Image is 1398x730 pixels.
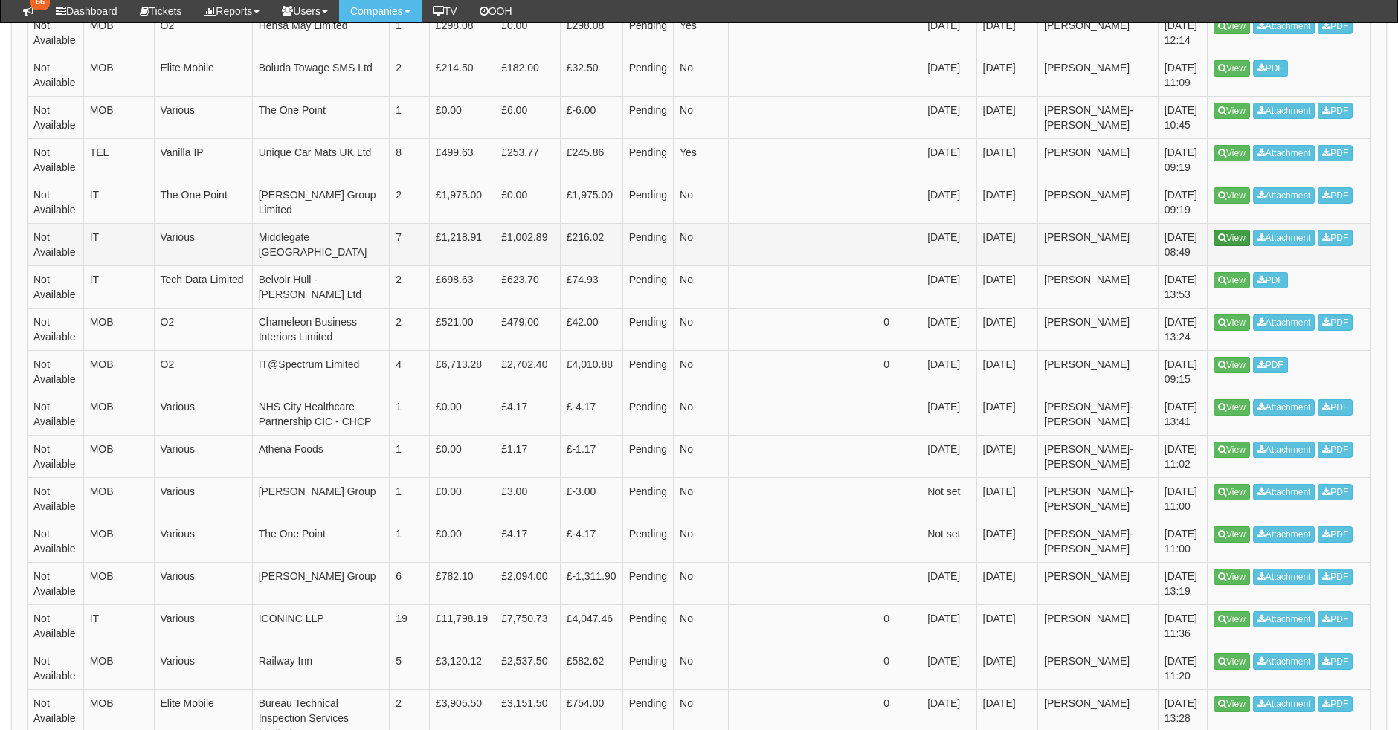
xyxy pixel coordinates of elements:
[622,97,673,139] td: Pending
[28,139,84,181] td: Not Available
[390,266,430,309] td: 2
[154,647,252,690] td: Various
[976,520,1038,563] td: [DATE]
[976,393,1038,436] td: [DATE]
[495,54,561,97] td: £182.00
[1214,103,1250,119] a: View
[1253,484,1315,500] a: Attachment
[154,181,252,224] td: The One Point
[390,12,430,54] td: 1
[252,393,390,436] td: NHS City Healthcare Partnership CIC - CHCP
[83,478,154,520] td: MOB
[921,647,976,690] td: [DATE]
[83,393,154,436] td: MOB
[154,54,252,97] td: Elite Mobile
[495,478,561,520] td: £3.00
[1038,436,1159,478] td: [PERSON_NAME]-[PERSON_NAME]
[1214,314,1250,331] a: View
[1253,399,1315,416] a: Attachment
[154,224,252,266] td: Various
[1318,611,1353,627] a: PDF
[83,605,154,647] td: IT
[1038,224,1159,266] td: [PERSON_NAME]
[1318,399,1353,416] a: PDF
[1253,611,1315,627] a: Attachment
[28,520,84,563] td: Not Available
[495,139,561,181] td: £253.77
[1038,478,1159,520] td: [PERSON_NAME]-[PERSON_NAME]
[622,181,673,224] td: Pending
[28,224,84,266] td: Not Available
[28,563,84,605] td: Not Available
[429,520,495,563] td: £0.00
[390,54,430,97] td: 2
[1214,442,1250,458] a: View
[1318,442,1353,458] a: PDF
[1158,54,1207,97] td: [DATE] 11:09
[1214,60,1250,77] a: View
[154,309,252,351] td: O2
[1038,139,1159,181] td: [PERSON_NAME]
[560,478,622,520] td: £-3.00
[429,563,495,605] td: £782.10
[622,520,673,563] td: Pending
[560,605,622,647] td: £4,047.46
[1158,393,1207,436] td: [DATE] 13:41
[495,563,561,605] td: £2,094.00
[1318,484,1353,500] a: PDF
[28,393,84,436] td: Not Available
[83,351,154,393] td: MOB
[1158,436,1207,478] td: [DATE] 11:02
[429,478,495,520] td: £0.00
[83,266,154,309] td: IT
[921,309,976,351] td: [DATE]
[560,563,622,605] td: £-1,311.90
[1038,12,1159,54] td: [PERSON_NAME]
[976,266,1038,309] td: [DATE]
[1038,520,1159,563] td: [PERSON_NAME]-[PERSON_NAME]
[1318,526,1353,543] a: PDF
[83,139,154,181] td: TEL
[1318,103,1353,119] a: PDF
[1038,309,1159,351] td: [PERSON_NAME]
[674,224,729,266] td: No
[1158,12,1207,54] td: [DATE] 12:14
[622,351,673,393] td: Pending
[390,605,430,647] td: 19
[1214,653,1250,670] a: View
[674,97,729,139] td: No
[921,563,976,605] td: [DATE]
[560,139,622,181] td: £245.86
[560,647,622,690] td: £582.62
[429,54,495,97] td: £214.50
[1158,139,1207,181] td: [DATE] 09:19
[28,309,84,351] td: Not Available
[154,605,252,647] td: Various
[1253,696,1315,712] a: Attachment
[154,393,252,436] td: Various
[1038,266,1159,309] td: [PERSON_NAME]
[28,12,84,54] td: Not Available
[252,97,390,139] td: The One Point
[674,351,729,393] td: No
[622,54,673,97] td: Pending
[495,224,561,266] td: £1,002.89
[429,647,495,690] td: £3,120.12
[252,520,390,563] td: The One Point
[390,351,430,393] td: 4
[976,563,1038,605] td: [DATE]
[877,605,921,647] td: 0
[976,139,1038,181] td: [DATE]
[390,478,430,520] td: 1
[674,12,729,54] td: Yes
[674,309,729,351] td: No
[495,605,561,647] td: £7,750.73
[976,224,1038,266] td: [DATE]
[1253,230,1315,246] a: Attachment
[429,605,495,647] td: £11,798.19
[1158,224,1207,266] td: [DATE] 08:49
[1158,351,1207,393] td: [DATE] 09:15
[154,351,252,393] td: O2
[1214,526,1250,543] a: View
[1214,569,1250,585] a: View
